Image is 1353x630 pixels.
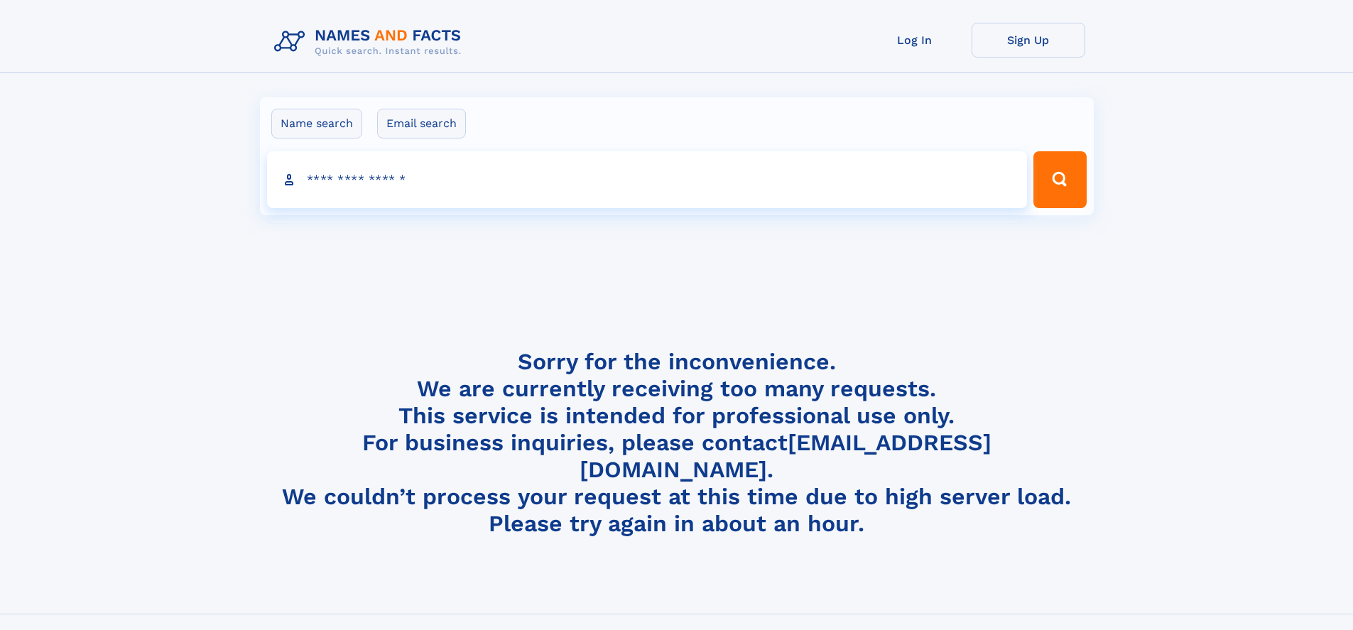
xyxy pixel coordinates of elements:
[271,109,362,139] label: Name search
[580,429,991,483] a: [EMAIL_ADDRESS][DOMAIN_NAME]
[377,109,466,139] label: Email search
[1033,151,1086,208] button: Search Button
[972,23,1085,58] a: Sign Up
[268,23,473,61] img: Logo Names and Facts
[858,23,972,58] a: Log In
[268,348,1085,538] h4: Sorry for the inconvenience. We are currently receiving too many requests. This service is intend...
[267,151,1028,208] input: search input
